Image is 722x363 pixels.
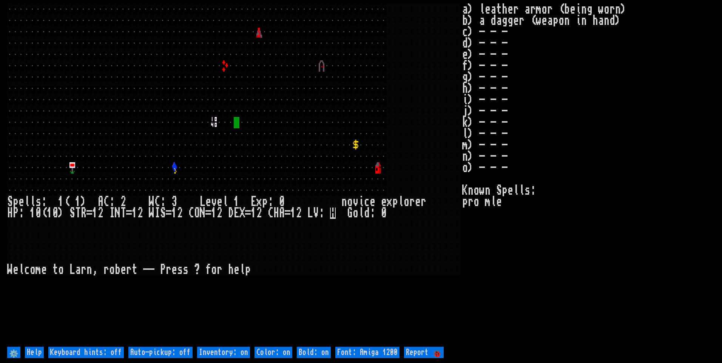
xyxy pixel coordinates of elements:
div: A [98,196,103,208]
div: G [347,208,353,219]
div: N [115,208,120,219]
div: n [86,264,92,275]
div: p [13,196,19,208]
div: 1 [234,196,239,208]
div: r [103,264,109,275]
div: 1 [251,208,256,219]
div: D [228,208,234,219]
div: t [132,264,137,275]
div: l [398,196,404,208]
div: 0 [35,208,41,219]
div: = [245,208,251,219]
div: E [251,196,256,208]
div: C [268,208,273,219]
div: X [239,208,245,219]
div: : [268,196,273,208]
div: l [30,196,35,208]
input: Inventory: on [197,347,250,358]
div: W [7,264,13,275]
div: = [86,208,92,219]
div: 0 [381,208,387,219]
div: ) [81,196,86,208]
div: : [109,196,115,208]
input: Font: Amiga 1200 [335,347,400,358]
div: e [415,196,421,208]
div: W [149,208,154,219]
input: ⚙️ [7,347,20,358]
div: C [154,196,160,208]
div: : [160,196,166,208]
div: L [200,196,205,208]
div: n [341,196,347,208]
div: P [160,264,166,275]
div: 1 [92,208,98,219]
div: a [75,264,81,275]
div: l [19,264,24,275]
div: d [364,208,370,219]
div: : [41,196,47,208]
div: S [7,196,13,208]
div: : [319,208,324,219]
div: s [35,196,41,208]
div: A [279,208,285,219]
div: P [13,208,19,219]
div: L [69,264,75,275]
div: L [307,208,313,219]
div: C [103,196,109,208]
div: I [154,208,160,219]
div: = [166,208,171,219]
div: r [166,264,171,275]
div: e [19,196,24,208]
div: : [370,208,375,219]
div: r [126,264,132,275]
div: 1 [47,208,52,219]
stats: a) leather armor (being worn) b) a dagger (weapon in hand) c) - - - d) - - - e) - - - f) - - - g)... [462,4,715,345]
div: 2 [296,208,302,219]
div: e [13,264,19,275]
div: W [149,196,154,208]
div: s [177,264,183,275]
div: 2 [217,208,222,219]
div: o [58,264,64,275]
div: l [239,264,245,275]
div: T [120,208,126,219]
div: l [24,196,30,208]
div: N [200,208,205,219]
div: - [143,264,149,275]
div: - [149,264,154,275]
div: 2 [177,208,183,219]
div: 1 [30,208,35,219]
div: r [409,196,415,208]
div: c [24,264,30,275]
div: e [217,196,222,208]
div: e [381,196,387,208]
input: Help [25,347,44,358]
div: H [7,208,13,219]
div: S [69,208,75,219]
div: o [109,264,115,275]
div: R [81,208,86,219]
input: Keyboard hints: off [48,347,124,358]
div: ( [64,196,69,208]
div: T [75,208,81,219]
div: o [30,264,35,275]
div: e [205,196,211,208]
div: C [188,208,194,219]
div: r [421,196,426,208]
div: b [115,264,120,275]
div: 1 [132,208,137,219]
div: s [183,264,188,275]
div: p [262,196,268,208]
div: S [160,208,166,219]
input: Bold: on [297,347,331,358]
div: o [347,196,353,208]
div: V [313,208,319,219]
div: o [353,208,358,219]
div: e [120,264,126,275]
div: m [35,264,41,275]
div: e [370,196,375,208]
div: = [285,208,290,219]
div: = [126,208,132,219]
div: ? [194,264,200,275]
div: x [256,196,262,208]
